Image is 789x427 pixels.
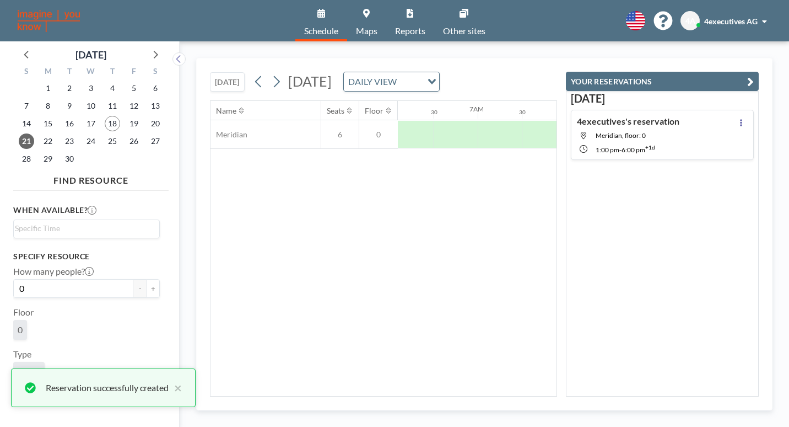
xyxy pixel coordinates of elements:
[18,10,80,32] img: organization-logo
[46,381,169,394] div: Reservation successfully created
[577,116,679,127] h4: 4executives's reservation
[431,109,437,116] div: 30
[126,98,142,114] span: Friday, September 12, 2025
[356,26,377,35] span: Maps
[148,116,163,131] span: Saturday, September 20, 2025
[359,130,398,140] span: 0
[105,134,120,149] span: Thursday, September 25, 2025
[126,134,142,149] span: Friday, September 26, 2025
[346,74,399,89] span: DAILY VIEW
[105,116,120,131] span: Thursday, September 18, 2025
[75,47,106,62] div: [DATE]
[13,307,34,318] label: Floor
[645,144,655,151] sup: +1d
[40,116,56,131] span: Monday, September 15, 2025
[40,81,56,96] span: Monday, September 1, 2025
[62,116,77,131] span: Tuesday, September 16, 2025
[18,366,40,377] span: Room
[14,220,159,237] div: Search for option
[83,98,99,114] span: Wednesday, September 10, 2025
[40,98,56,114] span: Monday, September 8, 2025
[83,134,99,149] span: Wednesday, September 24, 2025
[148,98,163,114] span: Saturday, September 13, 2025
[596,131,646,140] span: Meridian, floor: 0
[19,116,34,131] span: Sunday, September 14, 2025
[685,16,695,26] span: 4A
[344,72,439,91] div: Search for option
[469,105,484,113] div: 7AM
[321,130,359,140] span: 6
[327,106,344,116] div: Seats
[40,151,56,167] span: Monday, September 29, 2025
[571,92,754,105] h3: [DATE]
[519,109,526,116] div: 30
[216,106,236,116] div: Name
[443,26,485,35] span: Other sites
[40,134,56,149] span: Monday, September 22, 2025
[105,98,120,114] span: Thursday, September 11, 2025
[13,170,169,186] h4: FIND RESOURCE
[619,146,622,154] span: -
[210,72,245,92] button: [DATE]
[59,65,80,79] div: T
[62,98,77,114] span: Tuesday, September 9, 2025
[288,73,332,89] span: [DATE]
[622,146,645,154] span: 6:00 PM
[126,81,142,96] span: Friday, September 5, 2025
[13,349,31,360] label: Type
[16,65,37,79] div: S
[395,26,425,35] span: Reports
[169,381,182,394] button: close
[400,74,421,89] input: Search for option
[13,266,94,277] label: How many people?
[83,81,99,96] span: Wednesday, September 3, 2025
[19,98,34,114] span: Sunday, September 7, 2025
[304,26,338,35] span: Schedule
[148,81,163,96] span: Saturday, September 6, 2025
[15,222,153,234] input: Search for option
[596,146,619,154] span: 1:00 PM
[62,151,77,167] span: Tuesday, September 30, 2025
[13,252,160,261] h3: Specify resource
[19,134,34,149] span: Sunday, September 21, 2025
[62,81,77,96] span: Tuesday, September 2, 2025
[566,72,759,91] button: YOUR RESERVATIONS
[147,279,160,298] button: +
[101,65,123,79] div: T
[126,116,142,131] span: Friday, September 19, 2025
[62,134,77,149] span: Tuesday, September 23, 2025
[80,65,102,79] div: W
[365,106,383,116] div: Floor
[18,324,23,335] span: 0
[123,65,144,79] div: F
[37,65,59,79] div: M
[210,130,247,140] span: Meridian
[83,116,99,131] span: Wednesday, September 17, 2025
[19,151,34,167] span: Sunday, September 28, 2025
[105,81,120,96] span: Thursday, September 4, 2025
[148,134,163,149] span: Saturday, September 27, 2025
[704,17,758,26] span: 4executives AG
[133,279,147,298] button: -
[144,65,166,79] div: S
